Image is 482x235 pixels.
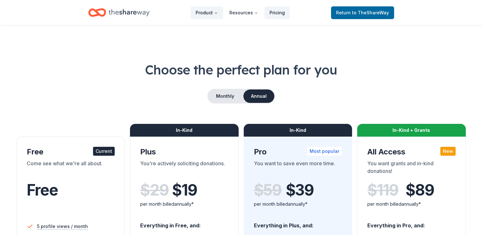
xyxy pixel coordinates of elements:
div: In-Kind [244,124,352,137]
button: Resources [224,6,263,19]
h1: Choose the perfect plan for you [15,61,467,79]
span: $ 39 [286,181,314,199]
span: Return [336,9,389,17]
div: New [440,147,456,156]
div: You want grants and in-kind donations! [367,160,456,177]
span: $ 19 [172,181,197,199]
div: per month billed annually* [140,200,228,208]
div: Come see what we're all about. [27,160,115,177]
div: In-Kind [130,124,239,137]
span: $ 89 [406,181,434,199]
div: Everything in Plus, and: [254,216,342,230]
div: You're actively soliciting donations. [140,160,228,177]
div: All Access [367,147,456,157]
button: Monthly [208,89,242,103]
div: per month billed annually* [367,200,456,208]
div: Plus [140,147,228,157]
div: Everything in Free, and: [140,216,228,230]
div: In-Kind + Grants [357,124,466,137]
div: Free [27,147,115,157]
div: Most popular [307,147,342,156]
div: Everything in Pro, and: [367,216,456,230]
a: Returnto TheShareWay [331,6,394,19]
span: to TheShareWay [352,10,389,15]
div: You want to save even more time. [254,160,342,177]
div: Pro [254,147,342,157]
a: Pricing [264,6,290,19]
div: per month billed annually* [254,200,342,208]
span: Free [27,181,58,199]
button: Product [191,6,223,19]
button: Annual [243,89,274,103]
a: Home [88,5,149,20]
div: Current [93,147,115,156]
span: 5 profile views / month [37,223,88,230]
nav: Main [191,5,290,20]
